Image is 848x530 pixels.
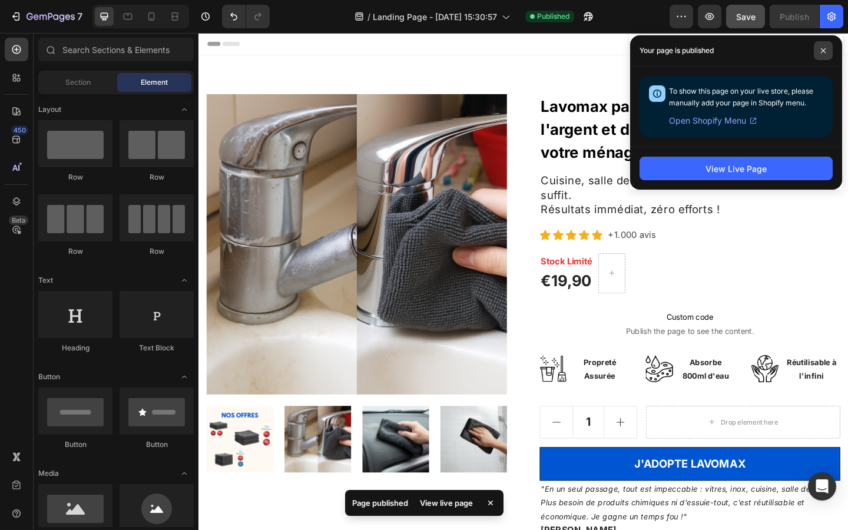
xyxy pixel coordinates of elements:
div: Row [38,172,112,183]
p: Your page is published [640,45,714,57]
div: Publish [780,11,809,23]
input: quantity [407,406,441,440]
span: Published [537,11,569,22]
button: Save [726,5,765,28]
div: Button [38,439,112,450]
span: Absorbe 800ml d'eau [526,353,577,377]
button: increment [441,406,476,440]
div: Text Block [120,343,194,353]
img: Alt Image [486,350,516,380]
span: Element [141,77,168,88]
div: Row [120,172,194,183]
iframe: Design area [198,33,848,530]
span: Réutilisable à l'infini [640,353,694,377]
p: Page published [352,497,408,509]
strong: Stock Limité [372,242,429,254]
img: Alt Image [601,350,631,380]
p: +1.000 avis [445,213,497,227]
span: Button [38,372,60,382]
div: J'ADOPTE LAVOMAX [474,460,595,478]
button: View Live Page [640,157,833,180]
span: / [367,11,370,23]
div: View Live Page [705,163,767,175]
span: Section [65,77,91,88]
div: View live page [413,495,480,511]
span: Text [38,275,53,286]
button: 7 [5,5,88,28]
span: Résultats immédiat, zéro efforts ! [372,185,568,199]
div: 450 [11,125,28,135]
input: Search Sections & Elements [38,38,194,61]
span: Open Shopify Menu [669,114,746,128]
div: Button [120,439,194,450]
div: Heading [38,343,112,353]
div: Drop element here [568,419,630,428]
div: Beta [9,216,28,225]
div: Undo/Redo [222,5,270,28]
span: Landing Page - [DATE] 15:30:57 [373,11,497,23]
span: Toggle open [175,100,194,119]
button: Publish [770,5,819,28]
span: Toggle open [175,367,194,386]
span: Save [736,12,756,22]
span: Propreté Assurée [419,353,454,377]
div: Open Intercom Messenger [808,472,836,501]
span: Custom code [371,302,698,316]
h2: Lavomax par Muvory - Économisez de l'argent et du temps tout en faisant votre ménage ! [371,67,698,143]
span: Media [38,468,59,479]
span: Layout [38,104,61,115]
button: J'ADOPTE LAVOMAX [371,450,698,487]
span: Toggle open [175,464,194,483]
span: Toggle open [175,271,194,290]
button: decrement [372,406,407,440]
div: Row [120,246,194,257]
div: €19,90 [371,256,430,283]
span: Publish the page to see the content. [371,319,698,330]
div: Row [38,246,112,257]
span: Cuisine, salle de bain, voitures, vitres. 1 seul chiffon suffit. [372,154,677,184]
span: To show this page on your live store, please manually add your page in Shopify menu. [669,87,813,107]
p: 7 [77,9,82,24]
img: Alt Image [371,350,400,380]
